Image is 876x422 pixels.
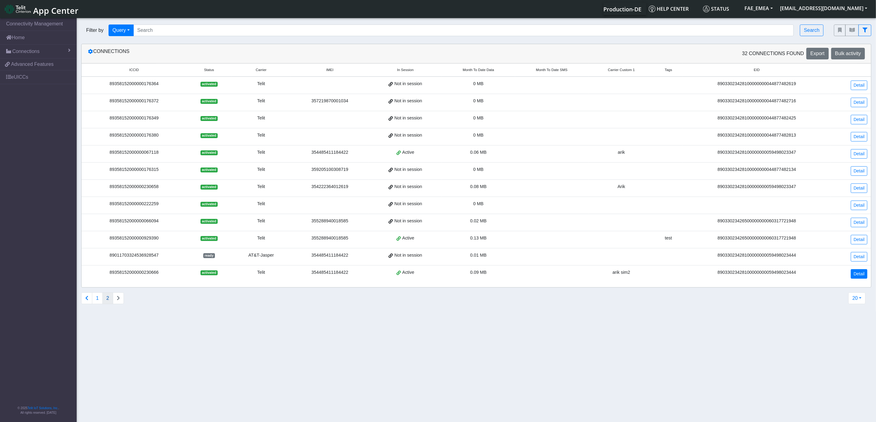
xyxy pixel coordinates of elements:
[83,48,476,59] div: Connections
[658,235,679,242] div: test
[235,269,287,276] div: Telit
[235,252,287,259] div: AT&T-Jasper
[592,269,650,276] div: arik sim2
[851,218,867,227] a: Detail
[235,166,287,173] div: Telit
[201,82,217,87] span: activated
[235,201,287,207] div: Telit
[201,99,217,104] span: activated
[201,219,217,224] span: activated
[470,235,487,240] span: 0.13 MB
[203,253,215,258] span: ready
[470,270,487,275] span: 0.09 MB
[85,201,183,207] div: 89358152000000222259
[397,67,414,73] span: In Session
[109,24,134,36] button: Query
[11,61,54,68] span: Advanced Features
[536,67,568,73] span: Month To Date SMS
[851,81,867,90] a: Detail
[687,149,828,156] div: 89033023428100000000059498023347
[604,6,642,13] span: Production-DE
[810,51,824,56] span: Export
[201,270,217,275] span: activated
[649,6,689,12] span: Help center
[85,218,183,224] div: 89358152000000066094
[592,183,650,190] div: Arik
[394,166,422,173] span: Not in session
[687,166,828,173] div: 89033023428100000000044877482134
[85,132,183,139] div: 89358152000000176380
[394,81,422,87] span: Not in session
[129,67,139,73] span: ICCID
[851,183,867,193] a: Detail
[473,98,484,103] span: 0 MB
[848,292,866,304] button: 20
[85,81,183,87] div: 89358152000000176364
[470,184,487,189] span: 0.08 MB
[851,149,867,159] a: Detail
[85,252,183,259] div: 89011703324536928547
[81,292,124,304] nav: Connections list navigation
[85,98,183,104] div: 89358152000000176372
[394,132,422,139] span: Not in session
[85,166,183,173] div: 89358152000000176315
[851,235,867,244] a: Detail
[394,183,422,190] span: Not in session
[835,51,861,56] span: Bulk activity
[741,3,777,14] button: FAE_EMEA
[5,2,78,16] a: App Center
[394,252,422,259] span: Not in session
[28,406,58,410] a: Telit IoT Solutions, Inc.
[608,67,635,73] span: Carrier Custom 1
[687,235,828,242] div: 89033023426500000000060317721948
[831,48,865,59] button: Bulk activity
[5,4,31,14] img: logo-telit-cinterion-gw-new.png
[235,235,287,242] div: Telit
[646,3,701,15] a: Help center
[754,67,760,73] span: EID
[470,218,487,223] span: 0.02 MB
[851,115,867,124] a: Detail
[806,48,828,59] button: Export
[204,67,214,73] span: Status
[85,235,183,242] div: 89358152000000929390
[326,67,334,73] span: IMEI
[12,48,40,55] span: Connections
[294,98,365,104] div: 357219870001034
[851,201,867,210] a: Detail
[687,269,828,276] div: 89033023428100000000059498023444
[85,149,183,156] div: 89358152000000067118
[851,269,867,279] a: Detail
[235,98,287,104] div: Telit
[235,81,287,87] div: Telit
[102,292,113,304] button: 2
[85,183,183,190] div: 89358152000000230658
[235,218,287,224] div: Telit
[201,133,217,138] span: activated
[256,67,266,73] span: Carrier
[201,185,217,190] span: activated
[402,149,414,156] span: Active
[473,81,484,86] span: 0 MB
[201,168,217,172] span: activated
[81,27,109,34] span: Filter by
[394,98,422,104] span: Not in session
[235,115,287,122] div: Telit
[687,98,828,104] div: 89033023428100000000044877482716
[703,6,710,12] img: status.svg
[294,183,365,190] div: 354222364012619
[201,236,217,241] span: activated
[473,133,484,138] span: 0 MB
[294,166,365,173] div: 359205100308719
[235,132,287,139] div: Telit
[85,115,183,122] div: 89358152000000176349
[402,269,414,276] span: Active
[603,3,641,15] a: Your current platform instance
[834,24,871,36] div: fitlers menu
[201,202,217,207] span: activated
[592,149,650,156] div: arik
[402,235,414,242] span: Active
[703,6,729,12] span: Status
[133,24,794,36] input: Search...
[851,132,867,141] a: Detail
